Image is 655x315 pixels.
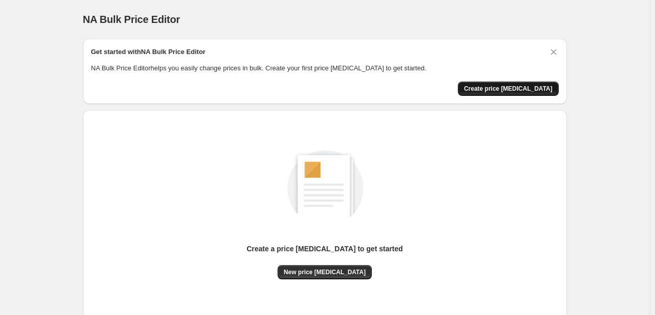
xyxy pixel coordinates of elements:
[464,85,553,93] span: Create price [MEDICAL_DATA]
[83,14,180,25] span: NA Bulk Price Editor
[549,47,559,57] button: Dismiss card
[278,265,372,279] button: New price [MEDICAL_DATA]
[91,47,206,57] h2: Get started with NA Bulk Price Editor
[284,268,366,276] span: New price [MEDICAL_DATA]
[458,82,559,96] button: Create price change job
[91,63,559,73] p: NA Bulk Price Editor helps you easily change prices in bulk. Create your first price [MEDICAL_DAT...
[247,244,403,254] p: Create a price [MEDICAL_DATA] to get started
